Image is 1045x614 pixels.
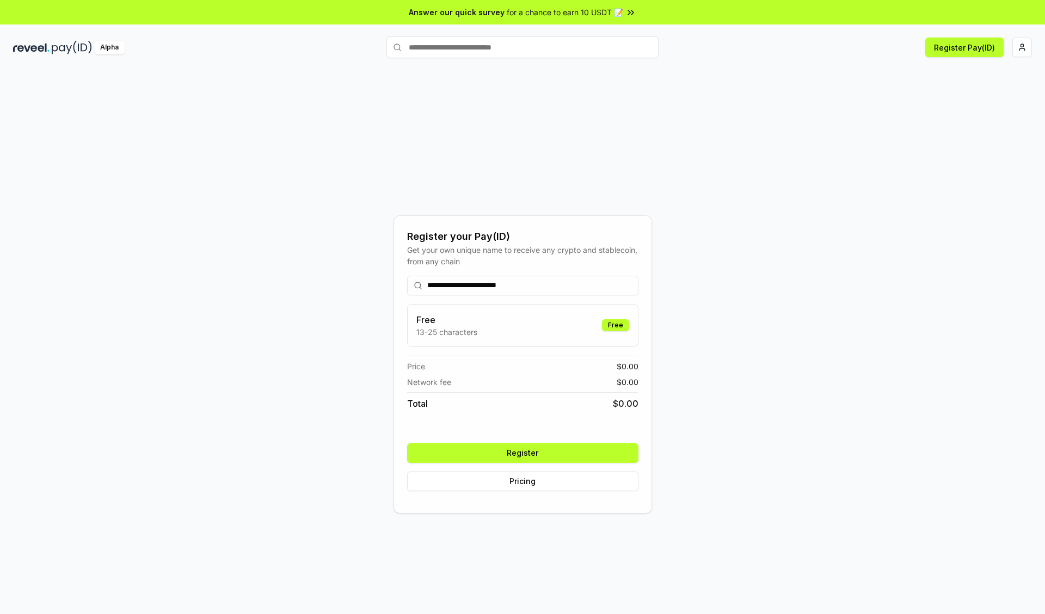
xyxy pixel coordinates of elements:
[409,7,505,18] span: Answer our quick survey
[94,41,125,54] div: Alpha
[602,319,629,331] div: Free
[407,244,638,267] div: Get your own unique name to receive any crypto and stablecoin, from any chain
[52,41,92,54] img: pay_id
[407,472,638,491] button: Pricing
[13,41,50,54] img: reveel_dark
[407,397,428,410] span: Total
[613,397,638,410] span: $ 0.00
[416,313,477,326] h3: Free
[507,7,623,18] span: for a chance to earn 10 USDT 📝
[416,326,477,338] p: 13-25 characters
[407,443,638,463] button: Register
[617,361,638,372] span: $ 0.00
[407,229,638,244] div: Register your Pay(ID)
[617,376,638,388] span: $ 0.00
[407,376,451,388] span: Network fee
[925,38,1004,57] button: Register Pay(ID)
[407,361,425,372] span: Price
